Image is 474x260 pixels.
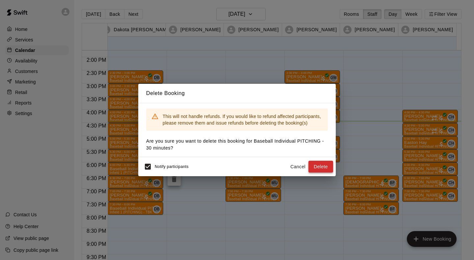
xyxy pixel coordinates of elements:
h2: Delete Booking [138,84,336,103]
p: Are you sure you want to delete this booking for Baseball Individual PITCHING - 30 minutes ? [146,138,328,152]
button: Delete [308,161,333,173]
span: Notify participants [155,164,189,169]
button: Cancel [287,161,308,173]
div: This will not handle refunds. If you would like to refund affected participants, please remove th... [163,110,323,129]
